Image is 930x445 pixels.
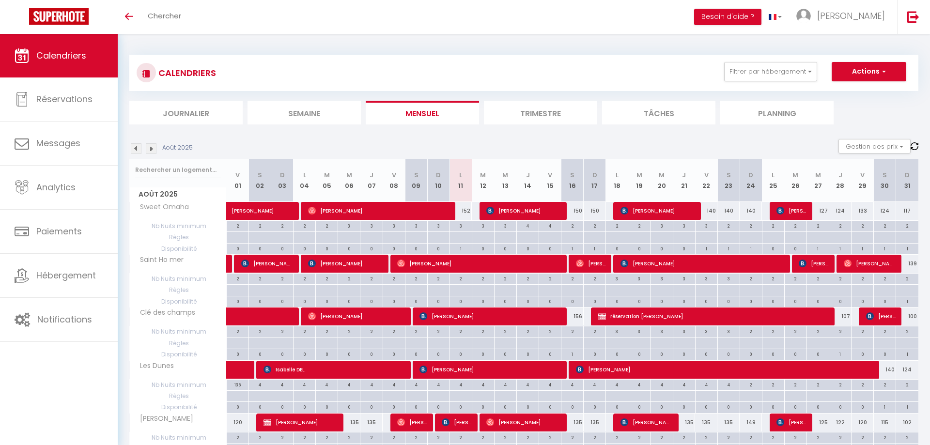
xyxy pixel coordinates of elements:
[397,413,427,431] span: [PERSON_NAME]
[852,244,873,253] div: 1
[815,170,821,180] abbr: M
[338,244,360,253] div: 0
[308,201,449,220] span: [PERSON_NAME]
[584,274,605,283] div: 2
[576,254,605,273] span: [PERSON_NAME]
[584,244,605,253] div: 1
[673,159,695,202] th: 21
[620,413,672,431] span: [PERSON_NAME]
[740,274,762,283] div: 2
[249,349,271,358] div: 0
[606,221,628,230] div: 2
[651,296,672,306] div: 0
[383,326,405,336] div: 2
[740,221,762,230] div: 2
[896,221,918,230] div: 2
[130,244,226,254] span: Disponibilité
[148,11,181,21] span: Chercher
[249,244,271,253] div: 0
[248,101,361,124] li: Semaine
[472,244,494,253] div: 0
[785,274,806,283] div: 2
[628,326,650,336] div: 3
[428,221,449,230] div: 3
[436,170,441,180] abbr: D
[829,159,852,202] th: 28
[502,170,508,180] abbr: M
[785,326,806,336] div: 2
[258,170,262,180] abbr: S
[561,274,583,283] div: 2
[740,296,762,306] div: 0
[227,349,248,358] div: 0
[450,296,472,306] div: 0
[308,254,382,273] span: [PERSON_NAME]
[673,221,695,230] div: 3
[450,244,472,253] div: 1
[130,221,226,231] span: Nb Nuits minimum
[651,244,672,253] div: 0
[263,413,338,431] span: [PERSON_NAME]
[36,269,96,281] span: Hébergement
[606,326,628,336] div: 3
[249,326,271,336] div: 2
[227,244,248,253] div: 0
[131,202,191,213] span: Sweet Omaha
[784,159,806,202] th: 26
[874,326,896,336] div: 2
[896,307,918,325] div: 100
[235,170,240,180] abbr: V
[740,159,762,202] th: 24
[36,137,80,149] span: Messages
[271,326,293,336] div: 2
[539,274,561,283] div: 2
[907,11,919,23] img: logout
[29,8,89,25] img: Super Booking
[249,296,271,306] div: 0
[792,170,798,180] abbr: M
[360,274,382,283] div: 2
[874,296,896,306] div: 0
[316,296,338,306] div: 0
[383,274,405,283] div: 2
[561,202,584,220] div: 150
[584,202,606,220] div: 150
[397,254,560,273] span: [PERSON_NAME]
[405,296,427,306] div: 0
[517,221,539,230] div: 4
[405,159,427,202] th: 09
[651,221,672,230] div: 3
[673,296,695,306] div: 0
[682,170,686,180] abbr: J
[472,159,494,202] th: 12
[271,221,293,230] div: 2
[636,170,642,180] abbr: M
[628,221,650,230] div: 2
[539,159,561,202] th: 15
[852,159,874,202] th: 29
[584,326,605,336] div: 2
[459,170,462,180] abbr: L
[360,159,383,202] th: 07
[561,326,583,336] div: 2
[748,170,753,180] abbr: D
[570,170,574,180] abbr: S
[628,159,651,202] th: 19
[280,170,285,180] abbr: D
[776,201,806,220] span: [PERSON_NAME]
[740,244,762,253] div: 1
[472,221,494,230] div: 3
[718,221,740,230] div: 2
[249,159,271,202] th: 02
[450,274,472,283] div: 2
[360,221,382,230] div: 3
[414,170,418,180] abbr: S
[316,244,338,253] div: 0
[156,62,216,84] h3: CALENDRIERS
[263,360,404,379] span: Isabelle DEL
[762,274,784,283] div: 2
[472,274,494,283] div: 2
[450,326,472,336] div: 2
[762,244,784,253] div: 0
[517,274,539,283] div: 2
